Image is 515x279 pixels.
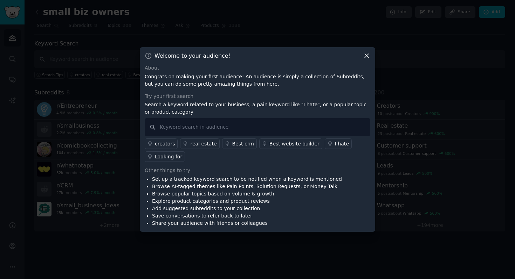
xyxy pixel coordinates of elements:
[152,198,342,205] li: Explore product categories and product reviews
[155,140,175,148] div: creators
[145,167,370,174] div: Other things to try
[152,220,342,227] li: Share your audience with friends or colleagues
[145,118,370,136] input: Keyword search in audience
[145,138,178,149] a: creators
[145,101,370,116] p: Search a keyword related to your business, a pain keyword like "I hate", or a popular topic or pr...
[180,138,219,149] a: real estate
[190,140,217,148] div: real estate
[335,140,349,148] div: I hate
[154,52,231,59] h3: Welcome to your audience!
[152,176,342,183] li: Set up a tracked keyword search to be notified when a keyword is mentioned
[152,205,342,212] li: Add suggested subreddits to your collection
[269,140,320,148] div: Best website builder
[155,153,182,160] div: Looking for
[145,151,185,162] a: Looking for
[325,138,352,149] a: I hate
[152,212,342,220] li: Save conversations to refer back to later
[145,73,370,88] p: Congrats on making your first audience! An audience is simply a collection of Subreddits, but you...
[152,190,342,198] li: Browse popular topics based on volume & growth
[152,183,342,190] li: Browse AI-tagged themes like Pain Points, Solution Requests, or Money Talk
[222,138,257,149] a: Best crm
[259,138,322,149] a: Best website builder
[145,64,370,72] div: About
[145,93,370,100] div: Try your first search
[232,140,254,148] div: Best crm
